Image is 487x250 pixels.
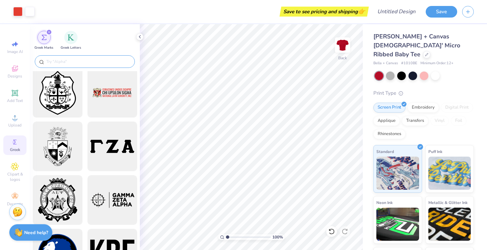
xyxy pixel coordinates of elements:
[373,103,406,113] div: Screen Print
[428,157,471,190] img: Puff Ink
[41,35,47,40] img: Greek Marks Image
[281,7,367,17] div: Save to see pricing and shipping
[61,31,81,50] div: filter for Greek Letters
[376,208,419,241] img: Neon Ink
[373,89,474,97] div: Print Type
[7,98,23,103] span: Add Text
[3,172,27,182] span: Clipart & logos
[376,199,393,206] span: Neon Ink
[428,208,471,241] img: Metallic & Glitter Ink
[7,201,23,207] span: Decorate
[34,31,53,50] div: filter for Greek Marks
[10,147,20,152] span: Greek
[402,116,428,126] div: Transfers
[401,61,417,66] span: # 1010BE
[451,116,466,126] div: Foil
[372,5,421,18] input: Untitled Design
[428,148,442,155] span: Puff Ink
[358,7,365,15] span: 👉
[8,74,22,79] span: Designs
[336,38,349,52] img: Back
[34,31,53,50] button: filter button
[373,32,460,58] span: [PERSON_NAME] + Canvas [DEMOGRAPHIC_DATA]' Micro Ribbed Baby Tee
[430,116,449,126] div: Vinyl
[34,45,53,50] span: Greek Marks
[68,34,74,41] img: Greek Letters Image
[373,61,398,66] span: Bella + Canvas
[376,148,394,155] span: Standard
[61,31,81,50] button: filter button
[24,229,48,236] strong: Need help?
[8,123,22,128] span: Upload
[373,116,400,126] div: Applique
[428,199,467,206] span: Metallic & Glitter Ink
[407,103,439,113] div: Embroidery
[272,234,283,240] span: 100 %
[373,129,406,139] div: Rhinestones
[420,61,454,66] span: Minimum Order: 12 +
[61,45,81,50] span: Greek Letters
[376,157,419,190] img: Standard
[426,6,457,18] button: Save
[46,58,131,65] input: Try "Alpha"
[7,49,23,54] span: Image AI
[441,103,473,113] div: Digital Print
[338,55,347,61] div: Back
